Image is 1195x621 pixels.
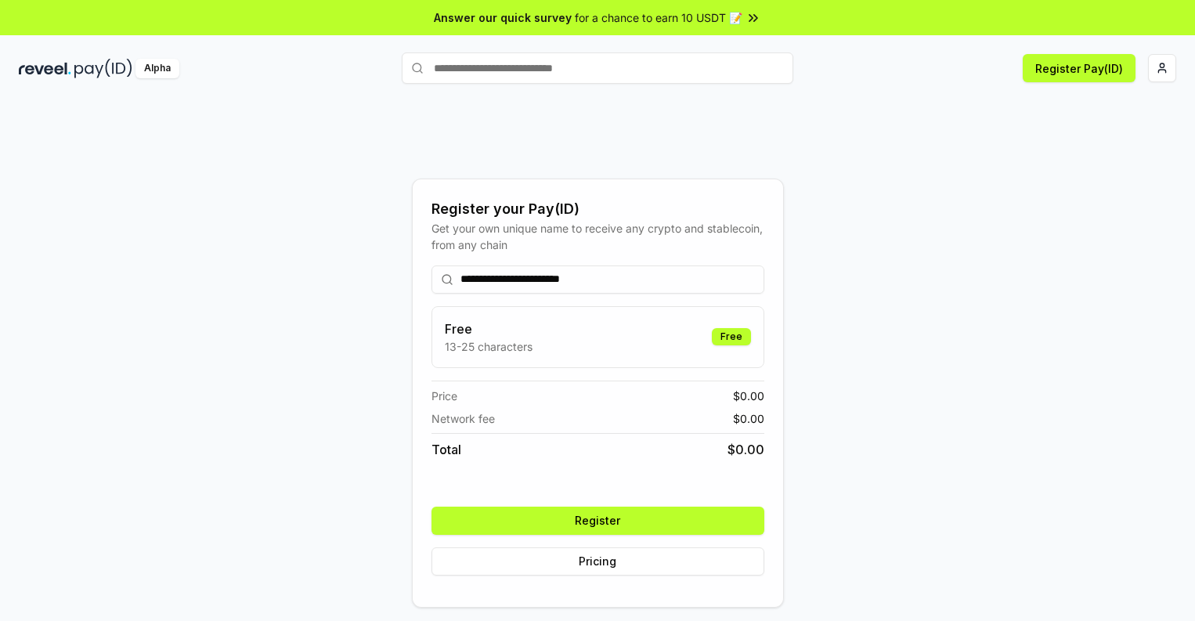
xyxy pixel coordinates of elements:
[727,440,764,459] span: $ 0.00
[431,220,764,253] div: Get your own unique name to receive any crypto and stablecoin, from any chain
[431,547,764,576] button: Pricing
[445,320,533,338] h3: Free
[431,388,457,404] span: Price
[431,440,461,459] span: Total
[712,328,751,345] div: Free
[431,410,495,427] span: Network fee
[575,9,742,26] span: for a chance to earn 10 USDT 📝
[733,388,764,404] span: $ 0.00
[434,9,572,26] span: Answer our quick survey
[74,59,132,78] img: pay_id
[733,410,764,427] span: $ 0.00
[135,59,179,78] div: Alpha
[431,198,764,220] div: Register your Pay(ID)
[445,338,533,355] p: 13-25 characters
[19,59,71,78] img: reveel_dark
[431,507,764,535] button: Register
[1023,54,1135,82] button: Register Pay(ID)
